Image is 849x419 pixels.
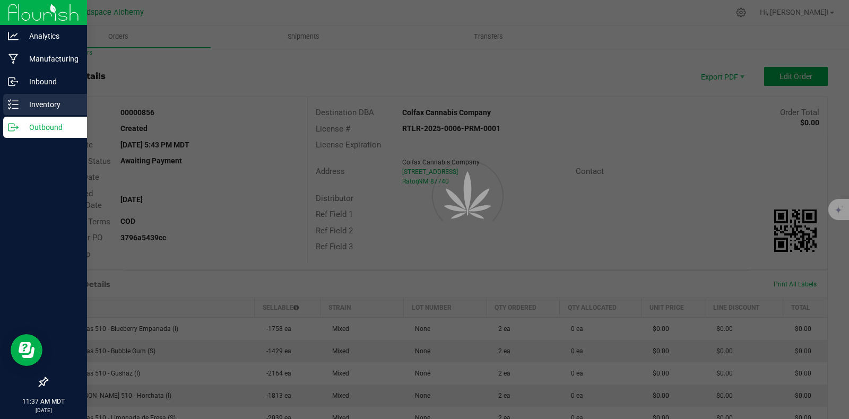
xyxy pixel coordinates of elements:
[5,406,82,414] p: [DATE]
[8,99,19,110] inline-svg: Inventory
[11,334,42,366] iframe: Resource center
[19,98,82,111] p: Inventory
[19,53,82,65] p: Manufacturing
[19,30,82,42] p: Analytics
[8,76,19,87] inline-svg: Inbound
[8,31,19,41] inline-svg: Analytics
[5,397,82,406] p: 11:37 AM MDT
[19,121,82,134] p: Outbound
[8,122,19,133] inline-svg: Outbound
[8,54,19,64] inline-svg: Manufacturing
[19,75,82,88] p: Inbound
